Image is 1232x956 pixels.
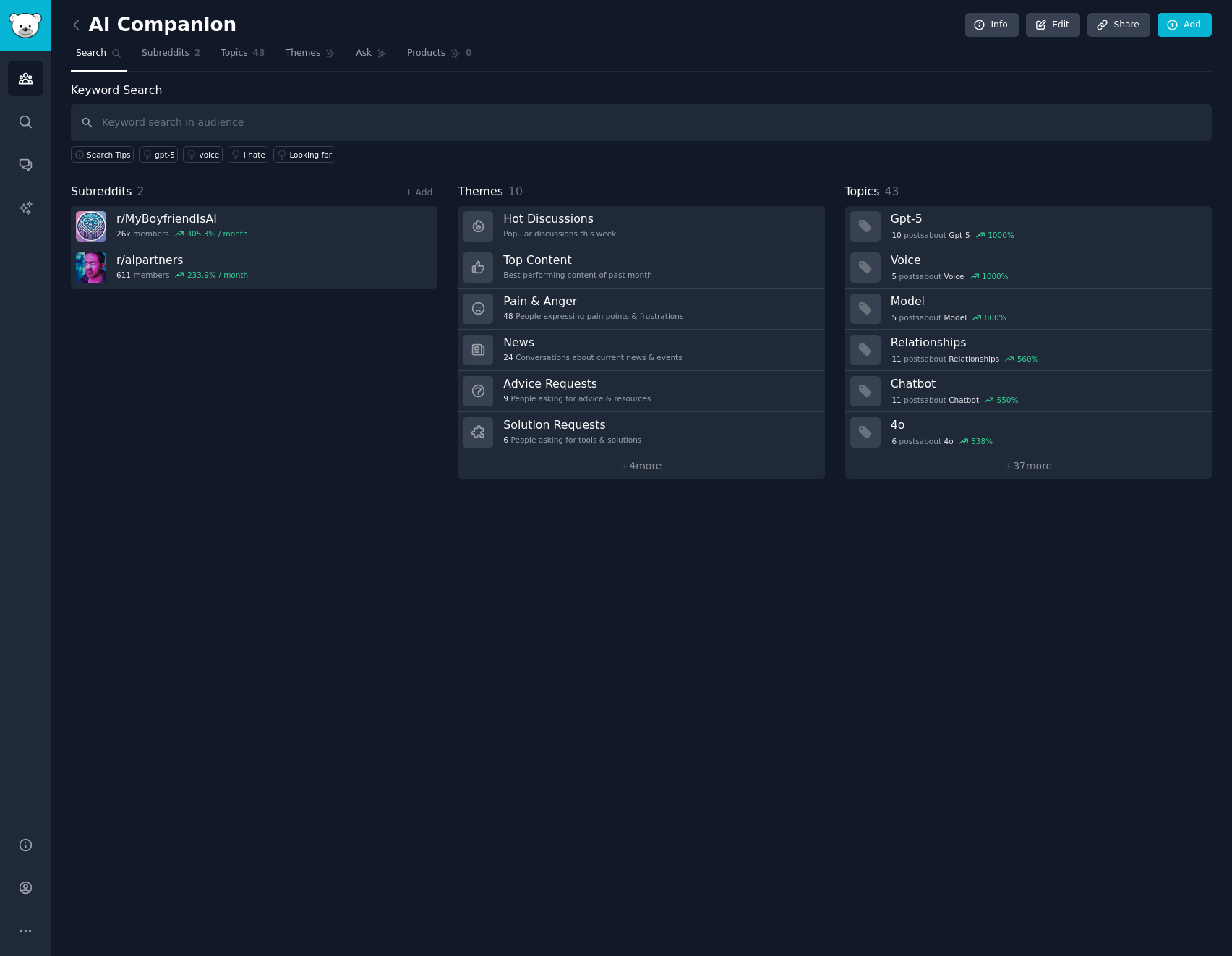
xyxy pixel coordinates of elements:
h3: Advice Requests [503,376,651,391]
div: members [116,270,248,280]
h3: Chatbot [891,376,1202,391]
div: 538 % [971,436,993,446]
div: members [116,229,248,239]
span: 6 [503,435,508,445]
a: Looking for [273,146,335,163]
span: 48 [503,311,513,321]
h3: r/ aipartners [116,252,248,268]
h3: r/ MyBoyfriendIsAI [116,211,248,226]
div: People asking for tools & solutions [503,435,641,445]
a: Info [965,13,1019,38]
a: voice [183,146,222,163]
div: post s about [891,311,1008,324]
a: +4more [458,453,824,479]
a: Gpt-510postsaboutGpt-51000% [845,206,1212,247]
h3: Hot Discussions [503,211,616,226]
span: Model [944,312,967,323]
div: People asking for advice & resources [503,393,651,404]
label: Keyword Search [71,83,162,97]
a: Solution Requests6People asking for tools & solutions [458,412,824,453]
span: 10 [508,184,523,198]
span: Ask [356,47,372,60]
img: GummySearch logo [9,13,42,38]
span: Voice [944,271,964,281]
a: Ask [351,42,392,72]
a: I hate [228,146,269,163]
a: r/MyBoyfriendIsAI26kmembers305.3% / month [71,206,437,247]
div: 560 % [1017,354,1039,364]
img: MyBoyfriendIsAI [76,211,106,242]
a: News24Conversations about current news & events [458,330,824,371]
span: Topics [221,47,247,60]
a: 4o6postsabout4o538% [845,412,1212,453]
span: Themes [286,47,321,60]
div: Looking for [289,150,332,160]
a: Topics43 [215,42,270,72]
div: Popular discussions this week [503,229,616,239]
div: Best-performing content of past month [503,270,652,280]
a: Hot DiscussionsPopular discussions this week [458,206,824,247]
h3: Pain & Anger [503,294,683,309]
a: Voice5postsaboutVoice1000% [845,247,1212,289]
a: Relationships11postsaboutRelationships560% [845,330,1212,371]
span: Themes [458,183,503,201]
span: Products [407,47,445,60]
div: Conversations about current news & events [503,352,682,362]
a: +37more [845,453,1212,479]
span: 0 [466,47,472,60]
span: 2 [194,47,201,60]
a: Products0 [402,42,476,72]
h3: News [503,335,682,350]
a: Top ContentBest-performing content of past month [458,247,824,289]
span: 43 [253,47,265,60]
span: Search Tips [87,150,131,160]
span: Topics [845,183,880,201]
div: 800 % [985,312,1006,323]
button: Search Tips [71,146,134,163]
a: Pain & Anger48People expressing pain points & frustrations [458,289,824,330]
div: 233.9 % / month [187,270,248,280]
a: Themes [281,42,341,72]
div: 305.3 % / month [187,229,247,239]
a: Advice Requests9People asking for advice & resources [458,371,824,412]
span: 4o [944,436,954,446]
div: post s about [891,229,1016,242]
h2: AI Companion [71,14,236,37]
div: 1000 % [988,230,1014,240]
div: I hate [244,150,265,160]
input: Keyword search in audience [71,104,1212,141]
span: 2 [137,184,145,198]
span: Search [76,47,106,60]
div: post s about [891,435,994,448]
span: 43 [884,184,899,198]
div: post s about [891,352,1040,365]
a: Subreddits2 [137,42,205,72]
a: Add [1158,13,1212,38]
span: Subreddits [142,47,189,60]
img: aipartners [76,252,106,283]
a: Search [71,42,127,72]
span: 5 [891,271,897,281]
span: Relationships [949,354,999,364]
a: Chatbot11postsaboutChatbot550% [845,371,1212,412]
span: 9 [503,393,508,404]
a: r/aipartners611members233.9% / month [71,247,437,289]
div: gpt-5 [155,150,175,160]
span: 11 [891,395,901,405]
h3: Voice [891,252,1202,268]
span: 10 [891,230,901,240]
div: post s about [891,270,1010,283]
div: People expressing pain points & frustrations [503,311,683,321]
div: 1000 % [982,271,1009,281]
span: 26k [116,229,130,239]
h3: Model [891,294,1202,309]
span: 6 [891,436,897,446]
h3: Top Content [503,252,652,268]
span: 24 [503,352,513,362]
span: 5 [891,312,897,323]
a: Edit [1026,13,1080,38]
h3: Solution Requests [503,417,641,432]
span: Gpt-5 [949,230,970,240]
span: Subreddits [71,183,132,201]
div: voice [199,150,219,160]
